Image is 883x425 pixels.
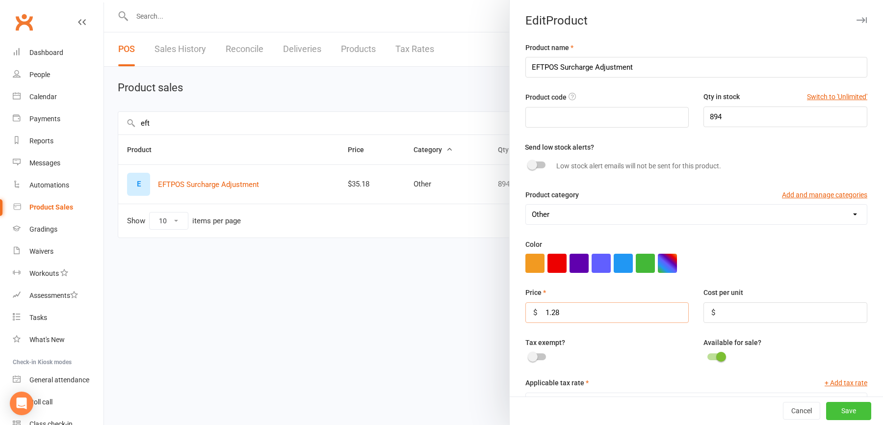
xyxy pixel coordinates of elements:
a: Reports [13,130,104,152]
div: Product Sales [29,203,73,211]
a: Calendar [13,86,104,108]
div: Open Intercom Messenger [10,392,33,415]
div: Roll call [29,398,52,406]
div: Automations [29,181,69,189]
div: What's New [29,336,65,344]
div: Tasks [29,314,47,321]
div: Waivers [29,247,53,255]
div: Edit Product [510,14,883,27]
button: + Add tax rate [825,377,867,388]
div: $ [533,307,537,319]
label: Product code [525,92,567,103]
a: Gradings [13,218,104,240]
div: Reports [29,137,53,145]
label: Low stock alert emails will not be sent for this product. [556,160,721,171]
label: Color [525,239,542,250]
a: Automations [13,174,104,196]
label: Price [525,287,546,298]
a: What's New [13,329,104,351]
button: Save [826,402,871,420]
a: People [13,64,104,86]
div: Gradings [29,225,57,233]
label: Available for sale? [703,337,761,348]
div: Calendar [29,93,57,101]
div: People [29,71,50,79]
a: Tasks [13,307,104,329]
a: Workouts [13,263,104,285]
label: Applicable tax rate [525,377,589,388]
div: $ [711,307,715,319]
label: Product category [525,189,579,200]
div: Payments [29,115,60,123]
div: Dashboard [29,49,63,56]
label: Qty in stock [703,91,740,102]
button: Cancel [783,402,820,420]
div: Workouts [29,269,59,277]
label: Product name [525,42,573,53]
a: Messages [13,152,104,174]
a: Product Sales [13,196,104,218]
div: General attendance [29,376,89,384]
label: Tax exempt? [525,337,565,348]
a: Waivers [13,240,104,263]
a: Assessments [13,285,104,307]
a: Clubworx [12,10,36,34]
a: Roll call [13,391,104,413]
button: Add and manage categories [782,189,867,200]
label: Cost per unit [703,287,743,298]
div: Messages [29,159,60,167]
a: General attendance kiosk mode [13,369,104,391]
a: Payments [13,108,104,130]
div: Assessments [29,292,78,299]
label: Send low stock alerts? [525,142,594,153]
button: Switch to 'Unlimited' [807,91,867,102]
a: Dashboard [13,42,104,64]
